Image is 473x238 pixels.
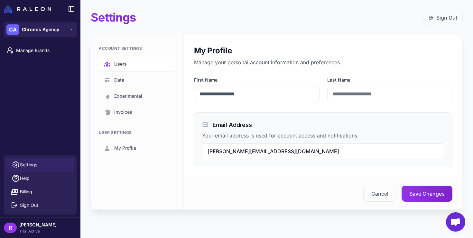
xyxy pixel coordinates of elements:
[20,188,32,195] span: Billing
[423,11,463,24] button: Sign Out
[19,221,57,228] span: [PERSON_NAME]
[114,109,132,116] span: Invoices
[114,145,136,152] span: My Profile
[4,22,77,37] button: CAChronos Agency
[20,175,30,182] span: Help
[402,186,452,202] button: Save Changes
[194,58,452,66] p: Manage your personal account information and preferences.
[212,120,252,129] h3: Email Address
[446,212,465,232] div: Open chat
[6,172,74,185] a: Help
[16,47,73,54] span: Manage Brands
[99,130,176,136] div: User Settings
[327,76,453,84] label: Last Name
[99,46,176,51] div: Account Settings
[114,93,142,100] span: Experimental
[99,73,176,87] a: Data
[99,105,176,119] a: Invoices
[429,14,457,22] a: Sign Out
[208,148,339,154] span: [PERSON_NAME][EMAIL_ADDRESS][DOMAIN_NAME]
[22,26,59,33] span: Chronos Agency
[194,76,320,84] label: First Name
[91,10,136,25] h1: Settings
[99,57,176,71] a: Users
[6,198,74,212] button: Sign Out
[99,141,176,155] a: My Profile
[114,60,127,67] span: Users
[20,202,38,209] span: Sign Out
[99,89,176,103] a: Experimental
[4,5,51,13] img: Raleon Logo
[19,228,57,234] span: Trial Active
[114,76,124,84] span: Data
[194,46,452,56] h2: My Profile
[20,161,37,168] span: Settings
[4,5,54,13] a: Raleon Logo
[363,186,396,202] button: Cancel
[4,223,17,233] div: R
[3,44,78,57] a: Manage Brands
[202,132,444,139] p: Your email address is used for account access and notifications.
[6,24,19,35] div: CA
